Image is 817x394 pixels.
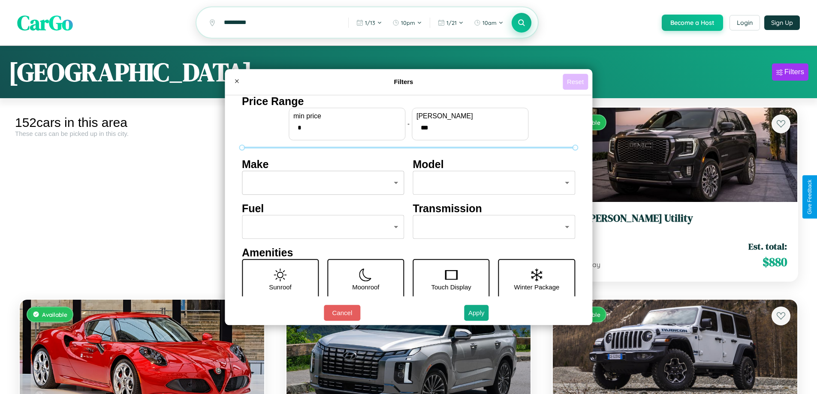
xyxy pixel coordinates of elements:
[764,15,800,30] button: Sign Up
[401,19,415,26] span: 10pm
[772,63,808,81] button: Filters
[242,247,575,259] h4: Amenities
[269,281,292,293] p: Sunroof
[482,19,497,26] span: 10am
[352,281,379,293] p: Moonroof
[416,112,524,120] label: [PERSON_NAME]
[242,158,404,171] h4: Make
[730,15,760,30] button: Login
[242,95,575,108] h4: Price Range
[413,158,576,171] h4: Model
[365,19,375,26] span: 1 / 13
[324,305,360,321] button: Cancel
[352,16,386,30] button: 1/13
[413,202,576,215] h4: Transmission
[293,112,401,120] label: min price
[388,16,426,30] button: 10pm
[807,180,813,214] div: Give Feedback
[763,253,787,271] span: $ 880
[15,130,269,137] div: These cars can be picked up in this city.
[15,115,269,130] div: 152 cars in this area
[662,15,723,31] button: Become a Host
[784,68,804,76] div: Filters
[434,16,468,30] button: 1/21
[563,74,588,90] button: Reset
[464,305,489,321] button: Apply
[42,311,67,318] span: Available
[242,202,404,215] h4: Fuel
[470,16,508,30] button: 10am
[431,281,471,293] p: Touch Display
[446,19,457,26] span: 1 / 21
[514,281,560,293] p: Winter Package
[407,118,410,129] p: -
[563,212,787,233] a: GMC [PERSON_NAME] Utility2017
[244,78,563,85] h4: Filters
[748,240,787,253] span: Est. total:
[9,54,252,90] h1: [GEOGRAPHIC_DATA]
[563,212,787,225] h3: GMC [PERSON_NAME] Utility
[17,9,73,37] span: CarGo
